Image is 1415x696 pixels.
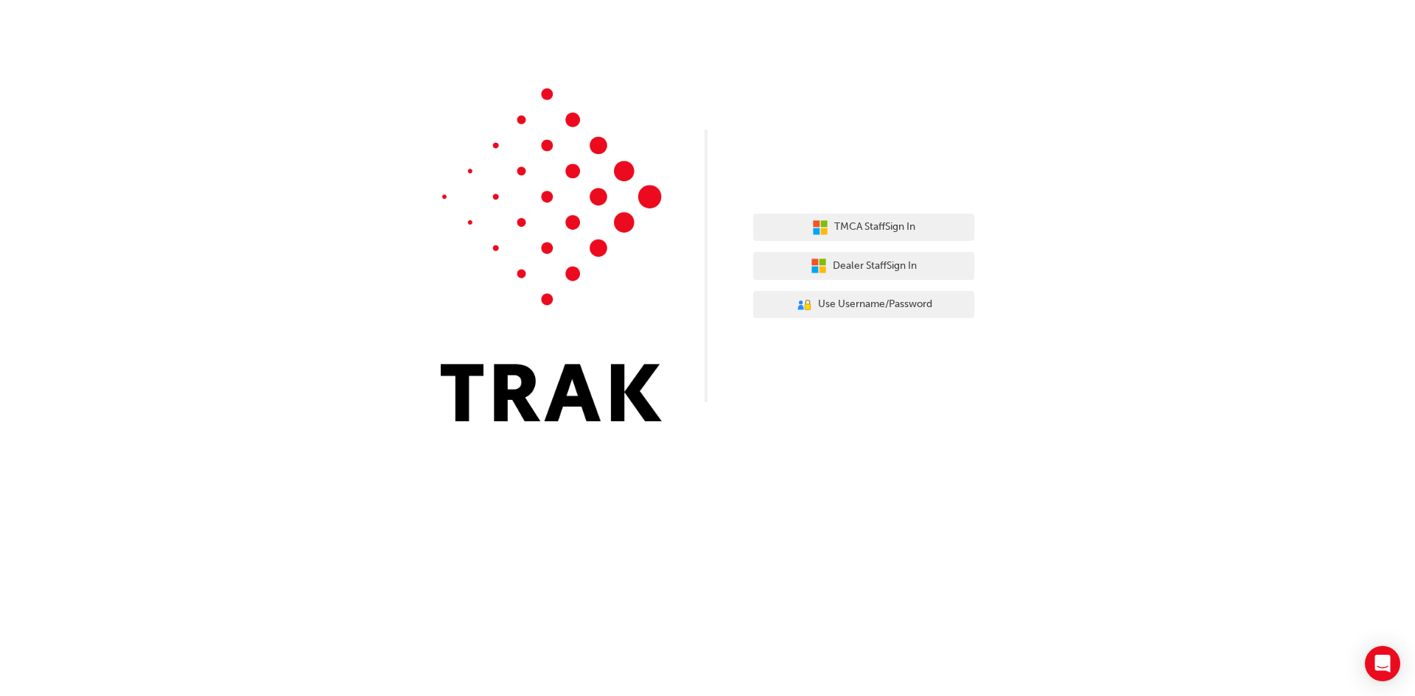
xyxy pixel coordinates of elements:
span: Use Username/Password [818,296,932,313]
img: Trak [441,88,662,421]
div: Open Intercom Messenger [1365,646,1400,681]
button: TMCA StaffSign In [753,214,974,242]
span: TMCA Staff Sign In [834,219,915,236]
span: Dealer Staff Sign In [833,258,917,275]
button: Use Username/Password [753,291,974,319]
button: Dealer StaffSign In [753,252,974,280]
